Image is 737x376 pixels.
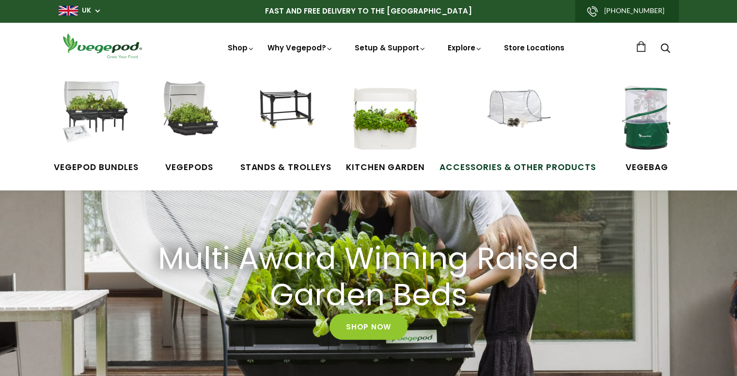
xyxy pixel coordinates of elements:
[448,43,483,53] a: Explore
[349,81,422,154] img: Kitchen Garden
[54,81,138,173] a: Vegepod Bundles
[329,313,408,340] a: Shop Now
[439,161,596,174] span: Accessories & Other Products
[504,43,565,53] a: Store Locations
[481,81,554,154] img: Accessories & Other Products
[611,81,683,154] img: VegeBag
[250,81,322,154] img: Stands & Trolleys
[54,161,138,174] span: Vegepod Bundles
[153,81,226,154] img: Raised Garden Kits
[59,6,78,16] img: gb_large.png
[346,161,425,174] span: Kitchen Garden
[240,81,331,173] a: Stands & Trolleys
[139,241,599,313] a: Multi Award Winning Raised Garden Beds
[346,81,425,173] a: Kitchen Garden
[611,81,683,173] a: VegeBag
[439,81,596,173] a: Accessories & Other Products
[228,43,255,80] a: Shop
[355,43,426,53] a: Setup & Support
[151,241,587,313] h2: Multi Award Winning Raised Garden Beds
[153,81,226,173] a: Vegepods
[267,43,333,53] a: Why Vegepod?
[82,6,91,16] a: UK
[60,81,132,154] img: Vegepod Bundles
[59,32,146,60] img: Vegepod
[153,161,226,174] span: Vegepods
[240,161,331,174] span: Stands & Trolleys
[660,44,670,54] a: Search
[611,161,683,174] span: VegeBag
